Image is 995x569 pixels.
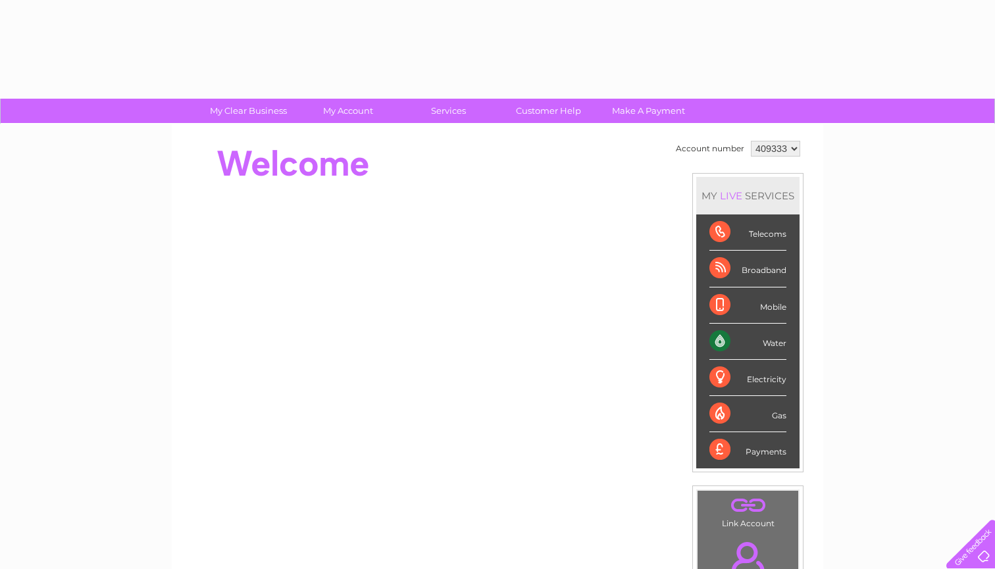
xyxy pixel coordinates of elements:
a: Make A Payment [594,99,703,123]
div: Mobile [709,287,786,324]
td: Link Account [697,490,799,532]
div: MY SERVICES [696,177,800,214]
td: Account number [673,137,748,160]
a: . [701,494,795,517]
div: LIVE [717,189,745,202]
a: Services [394,99,503,123]
div: Water [709,324,786,360]
a: Customer Help [494,99,603,123]
div: Payments [709,432,786,468]
a: My Account [294,99,403,123]
div: Electricity [709,360,786,396]
div: Telecoms [709,214,786,251]
div: Gas [709,396,786,432]
div: Broadband [709,251,786,287]
a: My Clear Business [194,99,303,123]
